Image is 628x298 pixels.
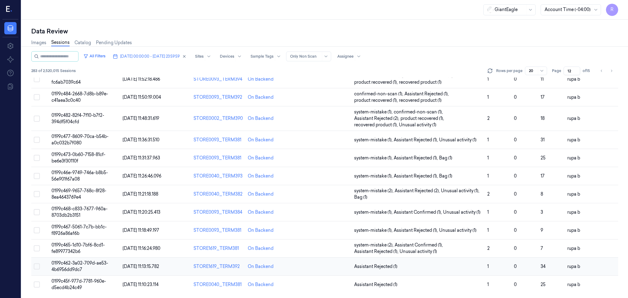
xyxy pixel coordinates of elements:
a: Images [31,40,46,46]
span: 25 [541,155,546,161]
span: product recovered (1) , [354,79,399,86]
span: rupa b [567,155,580,161]
span: [DATE] 11:52:18.486 [123,76,160,82]
div: On Backend [248,245,274,252]
nav: pagination [597,67,616,75]
span: 0199c45f-977d-7781-960e-d5ecd4b24c49 [52,278,106,290]
span: 34 [541,264,546,269]
span: system-mistake (1) , [354,109,394,115]
span: [DATE] 11:50:19.004 [123,94,161,100]
span: 0199c482-82f4-7f10-b7f2-394df5f04cfd [52,113,104,124]
span: recovered product (1) [399,97,442,104]
span: system-mistake (1) , [354,155,394,161]
p: Rows per page [496,68,523,74]
span: Unusual activity (1) [439,227,477,234]
div: Data Review [31,27,618,36]
span: rupa b [567,94,580,100]
span: [DATE] 11:21:18.188 [123,191,158,197]
span: 0 [514,155,517,161]
span: 2 [487,191,490,197]
span: system-mistake (2) , [354,188,395,194]
span: of 15 [583,68,592,74]
span: 1 [487,173,489,179]
span: 2 [487,246,490,251]
span: recovered product (1) [399,79,442,86]
span: [DATE] 11:31:37.963 [123,155,160,161]
button: R [606,4,618,16]
div: STORE0040_TERM393 [193,173,243,179]
span: recovered product (1) , [354,122,399,128]
div: On Backend [248,191,274,197]
span: Assistant Confirmed (1) , [394,209,443,216]
span: rupa b [567,264,580,269]
span: 0199c462-3a02-709d-ae53-4b6956dd9dc7 [52,260,108,272]
span: Assistant Rejected (1) , [394,155,439,161]
span: Assistant Rejected (2) , [395,188,441,194]
div: On Backend [248,137,274,143]
span: Assistant Rejected (1) , [394,173,439,179]
button: Select row [34,137,40,143]
div: On Backend [248,94,274,101]
button: Select row [34,94,40,100]
button: All Filters [81,51,108,61]
span: [DATE] 11:13:15.782 [123,264,159,269]
span: 1 [487,76,489,82]
span: 17 [541,173,545,179]
span: 2 [487,116,490,121]
span: 0 [514,94,517,100]
span: 31 [541,137,545,143]
span: system-mistake (1) , [354,209,394,216]
span: 0 [514,282,517,287]
span: Page [552,68,561,74]
span: rupa b [567,282,580,287]
span: 0199c477-8609-70ca-b54b-a0c032b7f080 [52,134,109,146]
button: Go to next page [607,67,616,75]
span: Unusual activity (1) , [441,188,481,194]
span: Unusual activity (1) [399,122,436,128]
div: On Backend [248,227,274,234]
span: 1 [487,264,489,269]
span: [DATE] 11:10:23.114 [123,282,159,287]
span: 0 [514,173,517,179]
span: rupa b [567,227,580,233]
button: Select row [34,191,40,197]
span: Assistant Rejected (1) , [404,91,450,97]
span: 11 [541,76,544,82]
div: On Backend [248,281,274,288]
span: system-mistake (1) , [354,137,394,143]
div: STORE1619_TERM392 [193,263,243,270]
span: confirmed-non-scan (1) , [394,109,444,115]
span: 0199c484-2668-7d8b-b89e-c41aea3c0c40 [52,91,108,103]
span: 0 [514,264,517,269]
div: STORE0093_TERM384 [193,209,243,216]
span: 9 [541,227,543,233]
button: Select row [34,155,40,161]
span: 1 [487,94,489,100]
span: system-mistake (1) , [354,227,394,234]
span: rupa b [567,246,580,251]
div: STORE0040_TERM382 [193,191,243,197]
button: Select row [34,281,40,288]
div: On Backend [248,173,274,179]
button: Select row [34,76,40,82]
span: rupa b [567,173,580,179]
span: Assistant Rejected (1) , [394,227,439,234]
span: 17 [541,94,545,100]
span: rupa b [567,209,580,215]
div: STORE0093_TERM394 [193,76,243,82]
span: rupa b [567,116,580,121]
span: Assistant Rejected (1) , [354,248,400,255]
span: 1 [487,137,489,143]
span: Assistant Confirmed (1) , [395,242,444,248]
div: On Backend [248,115,274,122]
span: 25 [541,282,546,287]
div: On Backend [248,76,274,82]
button: Select row [34,116,40,122]
span: 0 [514,116,517,121]
button: Select row [34,245,40,251]
span: Unusual activity (1) [443,209,481,216]
span: [DATE] 00:00:00 - [DATE] 23:59:59 [120,54,180,59]
span: product recovered (1) , [400,115,445,122]
span: system-mistake (2) , [354,242,395,248]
